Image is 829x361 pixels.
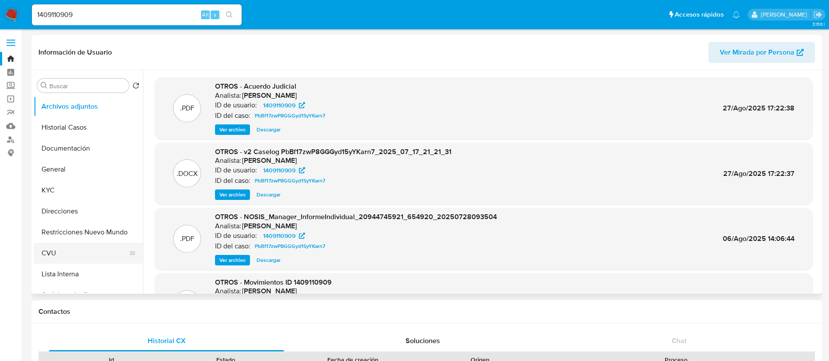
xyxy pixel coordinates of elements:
h1: Información de Usuario [38,48,112,57]
span: 27/Ago/2025 17:22:38 [723,103,794,113]
button: Buscar [41,82,48,89]
span: Ver Mirada por Persona [720,42,794,63]
h6: [PERSON_NAME] [242,91,297,100]
span: 06/Ago/2025 14:06:44 [723,234,794,244]
h6: [PERSON_NAME] [242,156,297,165]
p: Analista: [215,222,241,230]
p: .PDF [180,234,194,244]
p: ID de usuario: [215,231,257,240]
button: Anticipos de dinero [34,285,143,306]
a: 1409110909 [258,230,310,241]
a: Notificaciones [732,11,740,18]
span: 1409110909 [263,165,295,175]
button: Historial Casos [34,117,143,138]
p: .DOCX [177,169,198,179]
button: Descargar [252,189,285,200]
button: CVU [34,243,136,264]
p: ID del caso: [215,242,250,251]
span: Descargar [257,190,281,199]
button: KYC [34,180,143,201]
span: Accesos rápidos [675,10,724,19]
a: PbBf17zwP8GGGyd15yYKarn7 [251,241,329,251]
p: micaela.pliatskas@mercadolibre.com [761,10,810,19]
button: Ver archivo [215,189,250,200]
p: Analista: [215,156,241,165]
span: 1409110909 [263,230,295,241]
button: Lista Interna [34,264,143,285]
button: Descargar [252,255,285,265]
p: .PDF [180,103,194,113]
button: General [34,159,143,180]
a: PbBf17zwP8GGGyd15yYKarn7 [251,110,329,121]
span: Descargar [257,125,281,134]
button: Volver al orden por defecto [132,82,139,92]
p: ID de usuario: [215,166,257,175]
p: ID de usuario: [215,101,257,110]
a: Salir [813,10,822,19]
p: ID del caso: [215,176,250,185]
span: PbBf17zwP8GGGyd15yYKarn7 [255,241,325,251]
span: s [214,10,216,19]
span: Historial CX [148,336,186,346]
span: Alt [202,10,209,19]
span: PbBf17zwP8GGGyd15yYKarn7 [255,110,325,121]
button: Descargar [252,124,285,135]
p: Analista: [215,287,241,296]
button: Direcciones [34,201,143,222]
span: Soluciones [406,336,440,346]
span: 27/Ago/2025 17:22:37 [723,168,794,179]
span: OTROS - v2 Caselog PbBf17zwP8GGGyd15yYKarn7_2025_07_17_21_21_31 [215,147,451,157]
a: 1409110909 [258,165,310,175]
p: ID del caso: [215,111,250,120]
span: OTROS - NOSIS_Manager_InformeIndividual_20944745921_654920_20250728093504 [215,212,497,222]
a: PbBf17zwP8GGGyd15yYKarn7 [251,175,329,186]
span: Ver archivo [219,190,246,199]
span: Ver archivo [219,125,246,134]
span: Descargar [257,256,281,265]
button: Ver archivo [215,255,250,265]
h1: Contactos [38,307,815,316]
span: OTROS - Movimientos ID 1409110909 [215,277,332,287]
span: Ver archivo [219,256,246,265]
button: Ver Mirada por Persona [708,42,815,63]
a: 1409110909 [258,100,310,110]
button: Documentación [34,138,143,159]
button: Restricciones Nuevo Mundo [34,222,143,243]
span: OTROS - Acuerdo Judicial [215,81,296,91]
span: Chat [672,336,687,346]
button: Archivos adjuntos [34,96,143,117]
input: Buscar usuario o caso... [32,9,242,21]
input: Buscar [49,82,125,90]
span: PbBf17zwP8GGGyd15yYKarn7 [255,175,325,186]
button: Ver archivo [215,124,250,135]
h6: [PERSON_NAME] [242,287,297,296]
span: 1409110909 [263,100,295,110]
p: Analista: [215,91,241,100]
button: search-icon [220,9,238,21]
h6: [PERSON_NAME] [242,222,297,230]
